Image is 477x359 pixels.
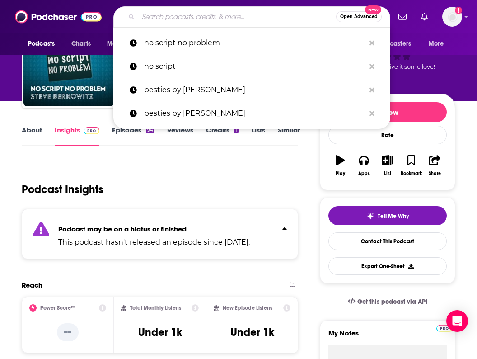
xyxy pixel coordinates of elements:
[328,126,447,144] div: Rate
[40,305,75,311] h2: Power Score™
[436,325,452,332] img: Podchaser Pro
[395,9,410,24] a: Show notifications dropdown
[367,213,374,220] img: tell me why sparkle
[455,7,462,14] svg: Add a profile image
[138,326,182,339] h3: Under 1k
[230,326,274,339] h3: Under 1k
[423,149,447,182] button: Share
[328,329,447,345] label: My Notes
[22,183,103,196] h1: Podcast Insights
[167,126,193,146] a: Reviews
[22,281,42,289] h2: Reach
[429,38,444,50] span: More
[384,171,391,176] div: List
[442,7,462,27] img: User Profile
[365,5,381,14] span: New
[28,38,55,50] span: Podcasts
[399,149,423,182] button: Bookmark
[144,55,365,78] p: no script
[58,237,250,248] p: This podcast hasn't released an episode since [DATE].
[417,9,431,24] a: Show notifications dropdown
[328,257,447,275] button: Export One-Sheet
[107,38,139,50] span: Monitoring
[357,298,427,306] span: Get this podcast via API
[101,35,151,52] button: open menu
[113,6,390,27] div: Search podcasts, credits, & more...
[206,126,238,146] a: Credits1
[446,310,468,332] div: Open Intercom Messenger
[22,35,66,52] button: open menu
[328,232,447,250] a: Contact This Podcast
[341,291,435,313] a: Get this podcast via API
[328,206,447,225] button: tell me why sparkleTell Me Why
[112,126,154,146] a: Episodes94
[55,126,99,146] a: InsightsPodchaser Pro
[234,127,238,133] div: 1
[15,8,102,25] img: Podchaser - Follow, Share and Rate Podcasts
[401,171,422,176] div: Bookmark
[84,127,99,134] img: Podchaser Pro
[146,127,154,133] div: 94
[252,126,265,146] a: Lists
[23,16,114,106] img: Bleav No Script No Problem
[336,171,345,176] div: Play
[57,323,79,341] p: --
[22,126,42,146] a: About
[442,7,462,27] span: Logged in as AirwaveMedia
[436,323,452,332] a: Pro website
[113,55,390,78] a: no script
[362,35,424,52] button: open menu
[144,31,365,55] p: no script no problem
[138,9,336,24] input: Search podcasts, credits, & more...
[358,171,370,176] div: Apps
[130,305,181,311] h2: Total Monthly Listens
[340,14,378,19] span: Open Advanced
[223,305,272,311] h2: New Episode Listens
[429,171,441,176] div: Share
[71,38,91,50] span: Charts
[65,35,96,52] a: Charts
[278,126,300,146] a: Similar
[376,149,399,182] button: List
[328,149,352,182] button: Play
[113,31,390,55] a: no script no problem
[144,78,365,102] p: besties by caitlin
[378,213,409,220] span: Tell Me Why
[336,11,382,22] button: Open AdvancedNew
[352,149,375,182] button: Apps
[22,209,298,259] section: Click to expand status details
[422,35,455,52] button: open menu
[144,102,365,125] p: besties by caitlin
[442,7,462,27] button: Show profile menu
[113,102,390,125] a: besties by [PERSON_NAME]
[113,78,390,102] a: besties by [PERSON_NAME]
[58,225,187,233] strong: Podcast may be on a hiatus or finished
